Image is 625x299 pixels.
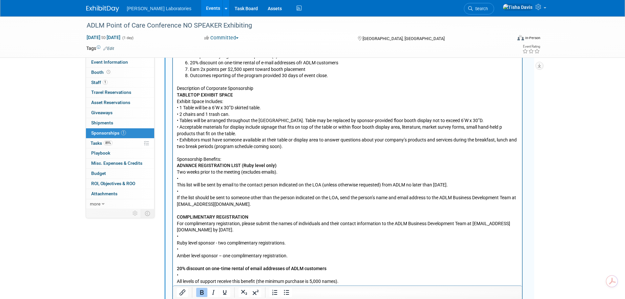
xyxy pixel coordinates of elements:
[91,110,113,115] span: Giveaways
[100,35,107,40] span: to
[269,288,281,297] button: Numbered list
[91,150,110,156] span: Playbook
[473,34,541,44] div: Event Format
[91,70,112,75] span: Booth
[91,100,130,105] span: Asset Reservations
[250,288,261,297] button: Superscript
[86,6,119,12] img: ExhibitDay
[202,34,241,41] button: Committed
[84,20,502,32] div: ADLM Point of Care Conference NO SPEAKER Exhibiting
[86,34,121,40] span: [DATE] [DATE]
[86,118,154,128] a: Shipments
[122,36,134,40] span: (1 day)
[517,35,524,40] img: Format-Inperson.png
[91,80,108,85] span: Staff
[86,179,154,189] a: ROI, Objectives & ROO
[86,57,154,67] a: Event Information
[104,140,113,145] span: 89%
[525,35,540,40] div: In-Person
[91,90,131,95] span: Travel Reservations
[90,201,100,206] span: more
[91,181,135,186] span: ROI, Objectives & ROO
[86,189,154,199] a: Attachments
[208,288,219,297] button: Italic
[363,36,445,41] span: [GEOGRAPHIC_DATA], [GEOGRAPHIC_DATA]
[86,128,154,138] a: Sponsorships1
[86,45,114,52] td: Tags
[522,45,540,48] div: Event Rating
[86,169,154,179] a: Budget
[86,68,154,77] a: Booth
[91,130,126,136] span: Sponsorships
[91,140,113,146] span: Tasks
[177,288,188,297] button: Insert/edit link
[281,288,292,297] button: Bullet list
[91,120,113,125] span: Shipments
[121,130,126,135] span: 1
[239,288,250,297] button: Subscript
[503,4,533,11] img: Tisha Davis
[86,148,154,158] a: Playbook
[103,80,108,85] span: 1
[103,46,114,51] a: Edit
[86,98,154,108] a: Asset Reservations
[127,6,192,11] span: [PERSON_NAME] Laboratories
[91,160,142,166] span: Misc. Expenses & Credits
[86,159,154,168] a: Misc. Expenses & Credits
[86,78,154,88] a: Staff1
[196,288,207,297] button: Bold
[86,139,154,148] a: Tasks89%
[91,191,117,196] span: Attachments
[473,6,488,11] span: Search
[105,70,112,75] span: Booth not reserved yet
[464,3,494,14] a: Search
[86,199,154,209] a: more
[86,88,154,97] a: Travel Reservations
[86,108,154,118] a: Giveaways
[91,171,106,176] span: Budget
[91,59,128,65] span: Event Information
[219,288,230,297] button: Underline
[130,209,141,218] td: Personalize Event Tab Strip
[141,209,154,218] td: Toggle Event Tabs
